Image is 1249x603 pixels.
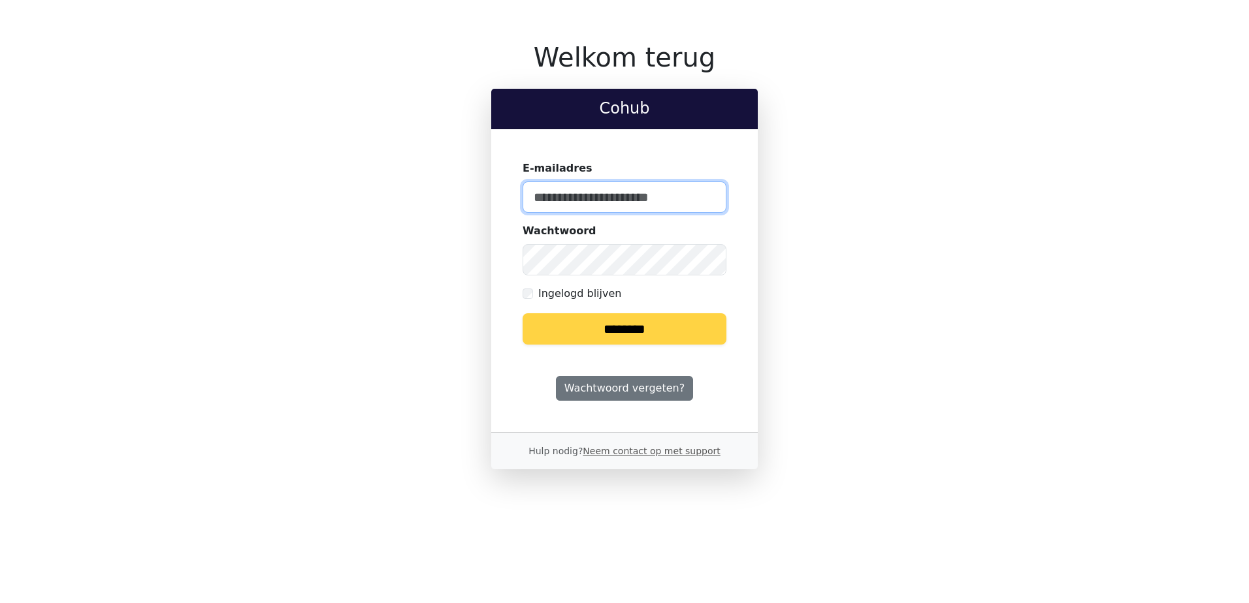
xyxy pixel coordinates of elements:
[491,42,758,73] h1: Welkom terug
[528,446,721,456] small: Hulp nodig?
[583,446,720,456] a: Neem contact op met support
[700,189,716,205] keeper-lock: Open Keeper Popup
[523,161,592,176] label: E-mailadres
[502,99,747,118] h2: Cohub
